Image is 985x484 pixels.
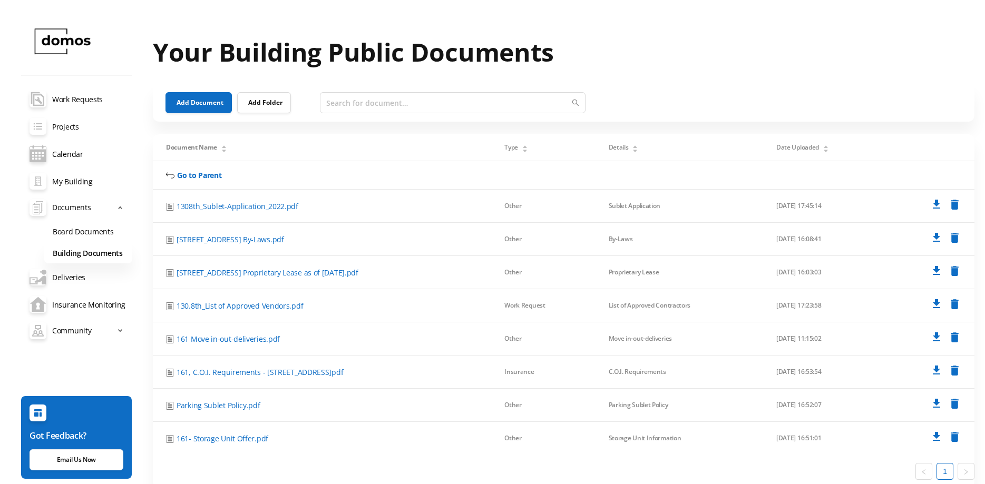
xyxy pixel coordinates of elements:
[165,92,232,113] button: Add Document
[221,144,227,147] i: icon: caret-up
[21,85,132,113] a: Work Requests
[30,449,123,470] a: Email Us Now
[948,298,961,311] i: delete
[177,433,268,444] a: 161- Storage Unit Offer.pdf
[948,430,961,443] i: delete
[44,220,132,242] a: Board Documents
[522,148,528,151] i: icon: caret-down
[948,264,961,278] i: delete
[596,223,763,256] td: By-Laws
[915,463,932,480] li: Previous Page
[177,234,284,245] a: [STREET_ADDRESS] By-Laws.pdf
[177,201,298,212] a: 1308th_Sublet-Application_2022.pdf
[221,148,227,151] i: icon: caret-down
[763,422,885,455] td: [DATE] 16:51:01
[177,400,260,411] a: Parking Sublet Policy.pdf
[44,242,132,263] a: Building Documents
[177,300,303,311] a: 130.8th_List of Approved Vendors.pdf
[30,429,123,442] h6: Got Feedback?
[21,167,132,195] a: My Building
[948,331,961,344] i: delete
[153,33,974,71] h1: Your Building Public Documents
[504,143,518,152] span: Type
[763,355,885,389] td: [DATE] 16:53:54
[763,256,885,289] td: [DATE] 16:03:03
[52,320,91,341] span: Community
[21,263,132,291] a: Deliveries
[823,148,828,151] i: icon: caret-down
[921,469,927,475] i: icon: left
[177,333,280,344] a: 161 Move in-out-deliveries.pdf
[937,463,953,479] a: 1
[177,170,221,181] a: Go to Parent
[596,322,763,355] td: Move in-out-deliveries
[632,148,638,151] i: icon: caret-down
[823,144,828,147] i: icon: caret-up
[948,231,961,244] i: delete
[491,190,595,223] td: Other
[632,144,638,150] div: Sort
[491,355,595,389] td: Insurance
[632,144,638,147] i: icon: caret-up
[823,144,829,150] div: Sort
[763,223,885,256] td: [DATE] 16:08:41
[958,463,974,480] li: Next Page
[776,143,819,152] span: Date Uploaded
[221,144,227,150] div: Sort
[596,190,763,223] td: Sublet Application
[522,144,528,150] div: Sort
[177,367,343,378] a: 161, C.O.I. Requirements - [STREET_ADDRESS]pdf
[763,322,885,355] td: [DATE] 11:15:02
[572,99,579,106] i: icon: search
[52,197,91,218] span: Documents
[491,223,595,256] td: Other
[237,92,291,113] button: Add Folder
[491,322,595,355] td: Other
[177,267,358,278] a: [STREET_ADDRESS] Proprietary Lease as of [DATE].pdf
[21,291,132,318] a: Insurance Monitoring
[21,140,132,167] a: Calendar
[948,397,961,410] i: delete
[596,355,763,389] td: C.O.I. Requirements
[609,143,629,152] span: Details
[491,389,595,422] td: Other
[763,289,885,322] td: [DATE] 17:23:58
[948,364,961,377] i: delete
[763,190,885,223] td: [DATE] 17:45:14
[596,256,763,289] td: Proprietary Lease
[491,289,595,322] td: Work Request
[596,389,763,422] td: Parking Sublet Policy
[21,113,132,140] a: Projects
[491,422,595,455] td: Other
[491,256,595,289] td: Other
[763,389,885,422] td: [DATE] 16:52:07
[166,143,217,152] span: Document Name
[937,463,953,480] li: 1
[596,422,763,455] td: Storage Unit Information
[320,92,586,113] input: Search for document…
[963,469,969,475] i: icon: right
[596,289,763,322] td: List of Approved Contractors
[948,198,961,211] i: delete
[522,144,528,147] i: icon: caret-up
